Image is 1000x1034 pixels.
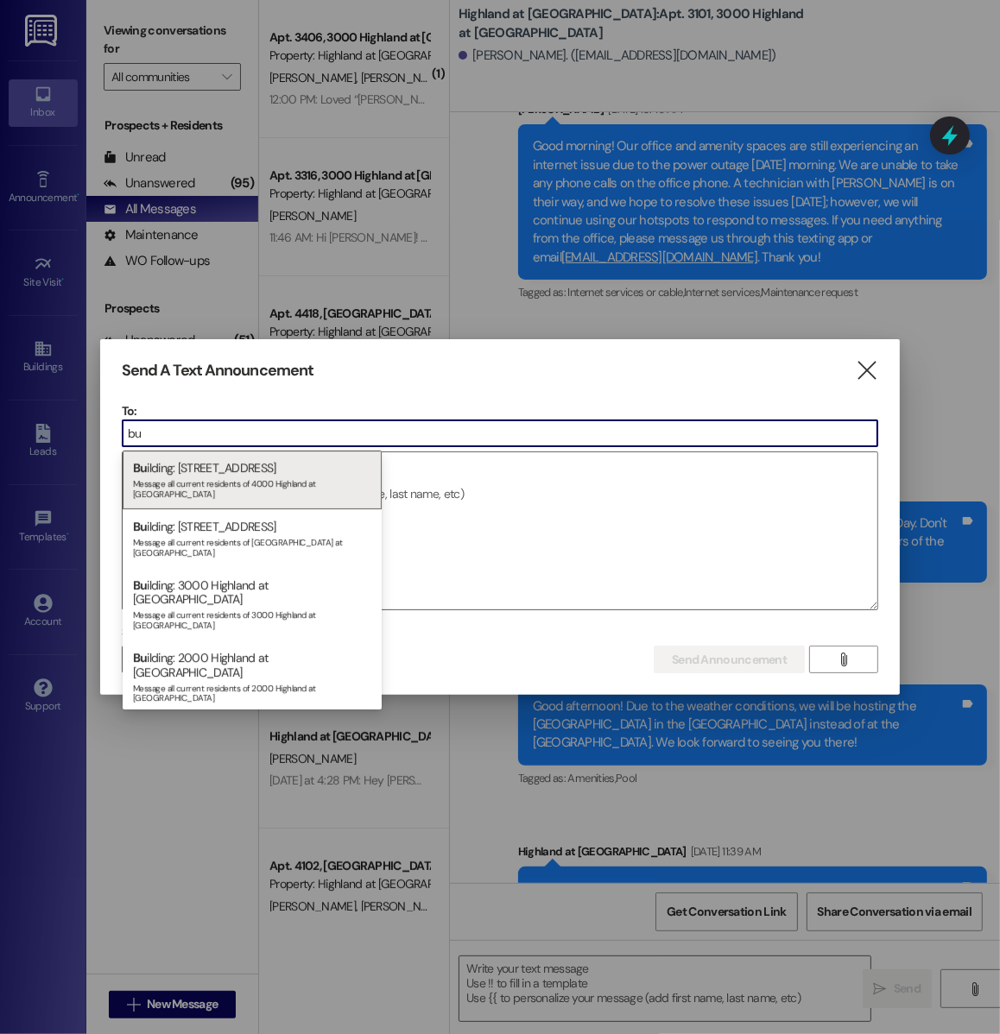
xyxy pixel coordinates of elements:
[672,651,787,669] span: Send Announcement
[133,475,371,499] div: Message all current residents of 4000 Highland at [GEOGRAPHIC_DATA]
[122,361,313,381] h3: Send A Text Announcement
[133,460,148,476] span: Bu
[123,420,877,446] input: Type to select the units, buildings, or communities you want to message. (e.g. 'Unit 1A', 'Buildi...
[133,519,148,534] span: Bu
[133,606,371,630] div: Message all current residents of 3000 Highland at [GEOGRAPHIC_DATA]
[123,509,382,568] div: ilding: [STREET_ADDRESS]
[133,533,371,558] div: Message all current residents of [GEOGRAPHIC_DATA] at [GEOGRAPHIC_DATA]
[123,640,382,713] div: ilding: 2000 Highland at [GEOGRAPHIC_DATA]
[122,402,878,419] p: To:
[654,646,805,673] button: Send Announcement
[133,650,148,665] span: Bu
[838,653,851,666] i: 
[123,568,382,640] div: ilding: 3000 Highland at [GEOGRAPHIC_DATA]
[133,577,148,593] span: Bu
[133,679,371,703] div: Message all current residents of 2000 Highland at [GEOGRAPHIC_DATA]
[123,451,382,509] div: ilding: [STREET_ADDRESS]
[856,362,879,380] i: 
